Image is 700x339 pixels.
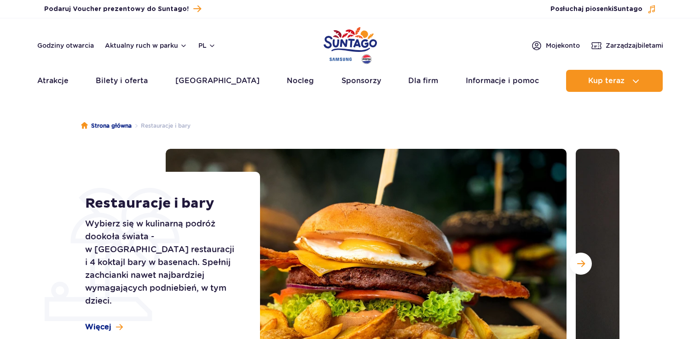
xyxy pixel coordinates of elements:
[198,41,216,50] button: pl
[132,121,191,130] li: Restauracje i bary
[37,41,94,50] a: Godziny otwarcia
[44,3,201,15] a: Podaruj Voucher prezentowy do Suntago!
[613,6,642,12] span: Suntago
[96,70,148,92] a: Bilety i oferta
[606,41,663,50] span: Zarządzaj biletami
[105,42,187,49] button: Aktualny ruch w parku
[175,70,260,92] a: [GEOGRAPHIC_DATA]
[566,70,663,92] button: Kup teraz
[324,23,377,65] a: Park of Poland
[81,121,132,130] a: Strona główna
[546,41,580,50] span: Moje konto
[44,5,189,14] span: Podaruj Voucher prezentowy do Suntago!
[85,217,239,307] p: Wybierz się w kulinarną podróż dookoła świata - w [GEOGRAPHIC_DATA] restauracji i 4 koktajl bary ...
[466,70,539,92] a: Informacje i pomoc
[550,5,656,14] button: Posłuchaj piosenkiSuntago
[85,195,239,212] h1: Restauracje i bary
[591,40,663,51] a: Zarządzajbiletami
[408,70,438,92] a: Dla firm
[588,77,625,85] span: Kup teraz
[85,322,123,332] a: Więcej
[550,5,642,14] span: Posłuchaj piosenki
[85,322,111,332] span: Więcej
[570,253,592,275] button: Następny slajd
[531,40,580,51] a: Mojekonto
[341,70,381,92] a: Sponsorzy
[37,70,69,92] a: Atrakcje
[287,70,314,92] a: Nocleg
